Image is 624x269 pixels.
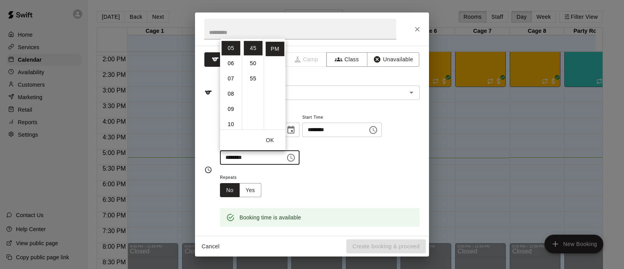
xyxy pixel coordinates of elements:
[257,133,282,147] button: OK
[365,122,381,138] button: Choose time, selected time is 5:15 PM
[364,235,389,248] button: Add all
[220,173,268,183] span: Repeats
[222,117,240,131] li: 10 hours
[302,112,382,123] span: Start Time
[198,239,223,254] button: Cancel
[244,25,262,40] li: 40 minutes
[222,102,240,116] li: 9 hours
[367,52,419,67] button: Unavailable
[239,210,301,224] div: Booking time is available
[222,41,240,55] li: 5 hours
[239,183,261,198] button: Yes
[283,150,299,166] button: Choose time, selected time is 5:45 PM
[222,56,240,70] li: 6 hours
[264,39,285,129] ul: Select meridiem
[204,52,245,67] button: Rental
[283,122,299,138] button: Choose date, selected date is Aug 13, 2025
[244,71,262,86] li: 55 minutes
[220,183,261,198] div: outlined button group
[222,86,240,101] li: 8 hours
[406,87,417,98] button: Open
[220,39,242,129] ul: Select hours
[204,166,212,174] svg: Timing
[389,235,420,248] button: Remove all
[242,39,264,129] ul: Select minutes
[326,52,367,67] button: Class
[204,89,212,96] svg: Service
[286,52,327,67] span: Camps can only be created in the Services page
[266,41,284,56] li: PM
[266,26,284,41] li: AM
[244,41,262,55] li: 45 minutes
[222,71,240,86] li: 7 hours
[410,22,424,36] button: Close
[244,56,262,70] li: 50 minutes
[220,183,240,198] button: No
